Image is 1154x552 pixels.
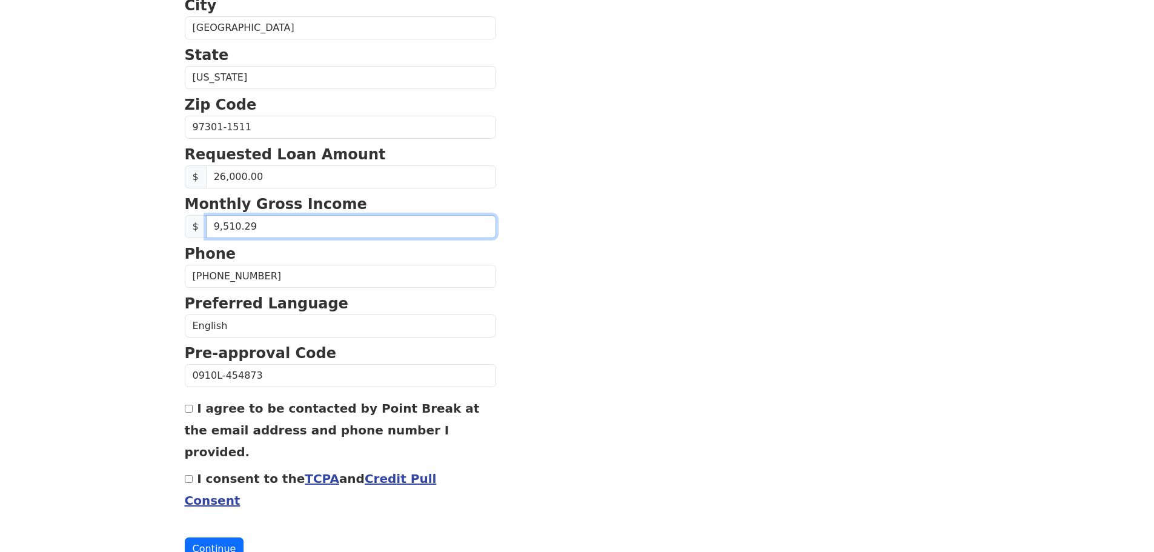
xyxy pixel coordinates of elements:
span: $ [185,215,207,238]
strong: State [185,47,229,64]
strong: Phone [185,245,236,262]
label: I agree to be contacted by Point Break at the email address and phone number I provided. [185,401,480,459]
strong: Preferred Language [185,295,348,312]
input: Monthly Gross Income [206,215,496,238]
strong: Zip Code [185,96,257,113]
input: Phone [185,265,496,288]
p: Monthly Gross Income [185,193,496,215]
input: City [185,16,496,39]
label: I consent to the and [185,471,437,508]
span: $ [185,165,207,188]
input: Pre-approval Code [185,364,496,387]
strong: Pre-approval Code [185,345,337,362]
strong: Requested Loan Amount [185,146,386,163]
input: Requested Loan Amount [206,165,496,188]
a: TCPA [305,471,339,486]
input: Zip Code [185,116,496,139]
